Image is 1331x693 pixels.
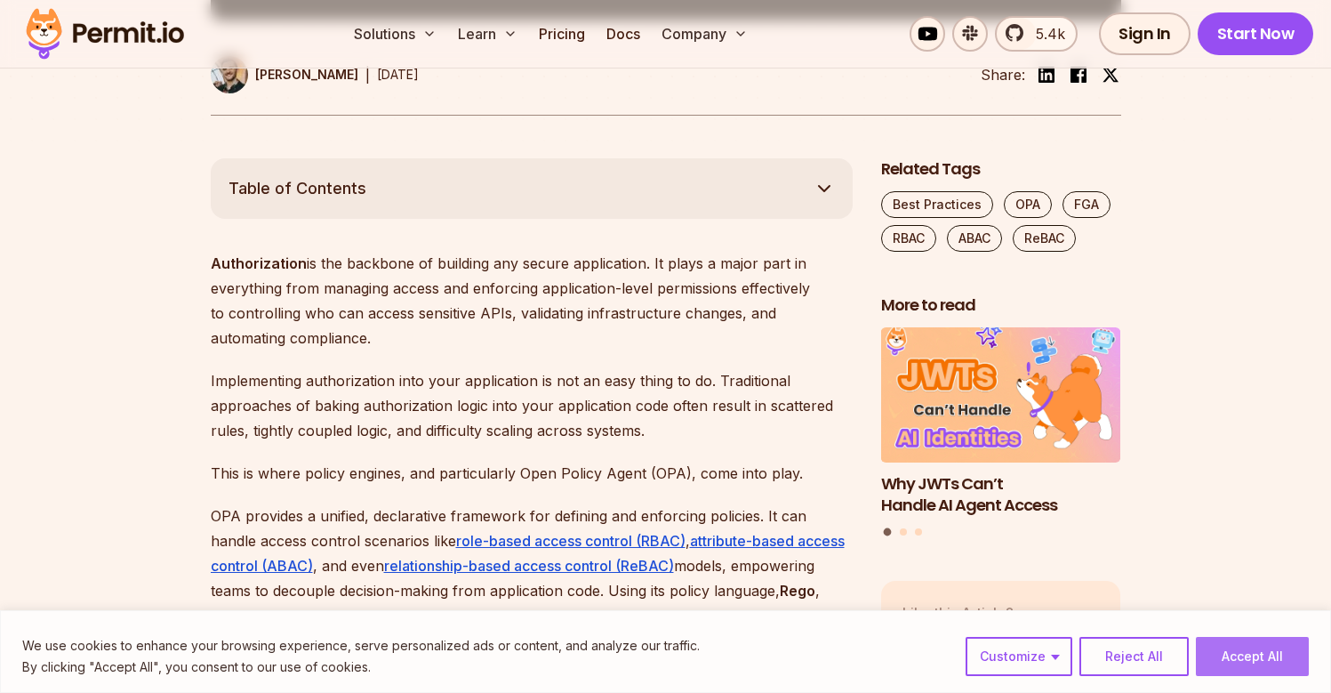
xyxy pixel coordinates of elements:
[532,16,592,52] a: Pricing
[1068,64,1089,85] img: facebook
[211,254,307,272] strong: Authorization
[981,64,1025,85] li: Share:
[881,191,993,218] a: Best Practices
[211,251,853,351] p: is the backbone of building any secure application. It plays a major part in everything from mana...
[1025,23,1065,44] span: 5.4k
[456,532,686,550] a: role-based access control (RBAC)
[1036,64,1057,85] img: linkedin
[881,327,1121,463] img: Why JWTs Can’t Handle AI Agent Access
[1196,637,1309,676] button: Accept All
[902,602,1035,624] p: Like this Article?
[599,16,647,52] a: Docs
[1079,637,1189,676] button: Reject All
[229,176,366,201] span: Table of Contents
[211,504,853,628] p: OPA provides a unified, declarative framework for defining and enforcing policies. It can handle ...
[255,66,358,84] p: [PERSON_NAME]
[881,327,1121,517] li: 1 of 3
[881,327,1121,517] a: Why JWTs Can’t Handle AI Agent AccessWhy JWTs Can’t Handle AI Agent Access
[881,158,1121,181] h2: Related Tags
[1013,225,1076,252] a: ReBAC
[780,582,815,600] strong: Rego
[947,225,1002,252] a: ABAC
[211,158,853,219] button: Table of Contents
[211,461,853,486] p: This is where policy engines, and particularly Open Policy Agent (OPA), come into play.
[884,528,892,536] button: Go to slide 1
[1198,12,1314,55] a: Start Now
[377,67,419,82] time: [DATE]
[995,16,1078,52] a: 5.4k
[18,4,192,64] img: Permit logo
[1102,66,1119,84] img: twitter
[966,637,1072,676] button: Customize
[347,16,444,52] button: Solutions
[22,635,700,657] p: We use cookies to enhance your browsing experience, serve personalized ads or content, and analyz...
[211,56,358,93] a: [PERSON_NAME]
[881,294,1121,317] h2: More to read
[654,16,755,52] button: Company
[211,56,248,93] img: Daniel Bass
[451,16,525,52] button: Learn
[1062,191,1111,218] a: FGA
[881,473,1121,518] h3: Why JWTs Can’t Handle AI Agent Access
[1099,12,1191,55] a: Sign In
[881,327,1121,538] div: Posts
[881,225,936,252] a: RBAC
[211,368,853,443] p: Implementing authorization into your application is not an easy thing to do. Traditional approach...
[915,528,922,536] button: Go to slide 3
[365,64,370,85] div: |
[1004,191,1052,218] a: OPA
[384,557,674,575] a: relationship-based access control (ReBAC)
[22,657,700,678] p: By clicking "Accept All", you consent to our use of cookies.
[900,528,907,536] button: Go to slide 2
